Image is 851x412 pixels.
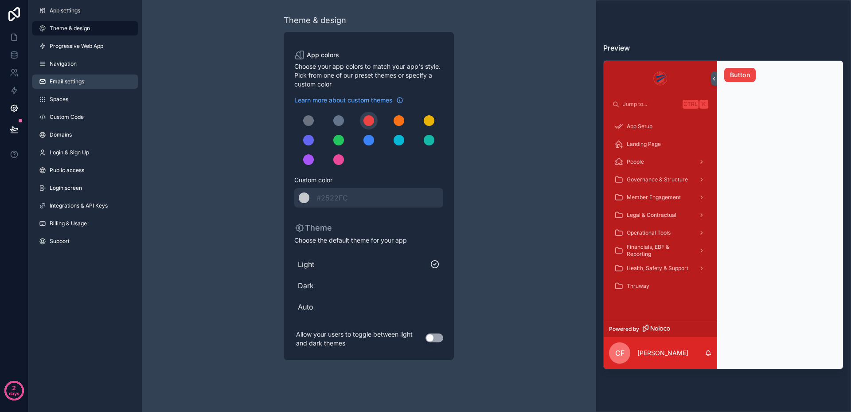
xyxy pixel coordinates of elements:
[609,118,712,134] a: App Setup
[604,112,717,321] div: scrollable content
[294,236,443,245] span: Choose the default theme for your app
[12,384,16,392] p: 2
[50,149,89,156] span: Login & Sign Up
[627,176,688,183] span: Governance & Structure
[603,43,843,53] h3: Preview
[50,43,103,50] span: Progressive Web App
[294,222,332,234] p: Theme
[627,123,652,130] span: App Setup
[32,21,138,35] a: Theme & design
[609,172,712,188] a: Governance & Structure
[609,260,712,276] a: Health, Safety & Support
[298,259,430,270] span: Light
[50,167,84,174] span: Public access
[604,321,717,337] a: Powered by
[627,229,671,236] span: Operational Tools
[627,283,649,290] span: Thruway
[700,101,707,108] span: K
[609,207,712,223] a: Legal & Contractual
[294,328,425,349] p: Allow your users to toggle between light and dark themes
[32,216,138,231] a: Billing & Usage
[50,184,82,192] span: Login screen
[298,280,440,291] span: Dark
[50,78,84,85] span: Email settings
[32,57,138,71] a: Navigation
[294,176,436,184] span: Custom color
[609,326,639,333] span: Powered by
[50,60,77,67] span: Navigation
[32,4,138,18] a: App settings
[609,189,712,205] a: Member Engagement
[32,128,138,142] a: Domains
[32,199,138,213] a: Integrations & API Keys
[32,75,138,89] a: Email settings
[50,238,70,245] span: Support
[294,96,403,105] a: Learn more about custom themes
[32,39,138,53] a: Progressive Web App
[50,131,72,138] span: Domains
[50,25,90,32] span: Theme & design
[627,141,661,148] span: Landing Page
[724,68,756,82] button: Button
[50,7,80,14] span: App settings
[627,212,676,219] span: Legal & Contractual
[32,110,138,124] a: Custom Code
[683,100,699,109] span: Ctrl
[623,101,679,108] span: Jump to...
[307,51,339,59] span: App colors
[32,181,138,195] a: Login screen
[609,154,712,170] a: People
[627,194,681,201] span: Member Engagement
[50,114,84,121] span: Custom Code
[294,96,393,105] span: Learn more about custom themes
[615,348,625,358] span: CF
[627,265,688,272] span: Health, Safety & Support
[298,302,440,312] span: Auto
[50,96,68,103] span: Spaces
[32,145,138,160] a: Login & Sign Up
[50,202,108,209] span: Integrations & API Keys
[294,62,443,89] span: Choose your app colors to match your app's style. Pick from one of our preset themes or specify a...
[32,92,138,106] a: Spaces
[637,349,688,357] p: [PERSON_NAME]
[316,193,348,202] span: #2522FC
[32,163,138,177] a: Public access
[609,278,712,294] a: Thruway
[609,225,712,241] a: Operational Tools
[284,14,346,27] div: Theme & design
[32,234,138,248] a: Support
[9,387,20,400] p: days
[627,158,644,165] span: People
[653,71,668,86] img: App logo
[609,96,712,112] button: Jump to...CtrlK
[627,243,691,258] span: Financials, EBF & Reporting
[609,243,712,259] a: Financials, EBF & Reporting
[609,136,712,152] a: Landing Page
[50,220,87,227] span: Billing & Usage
